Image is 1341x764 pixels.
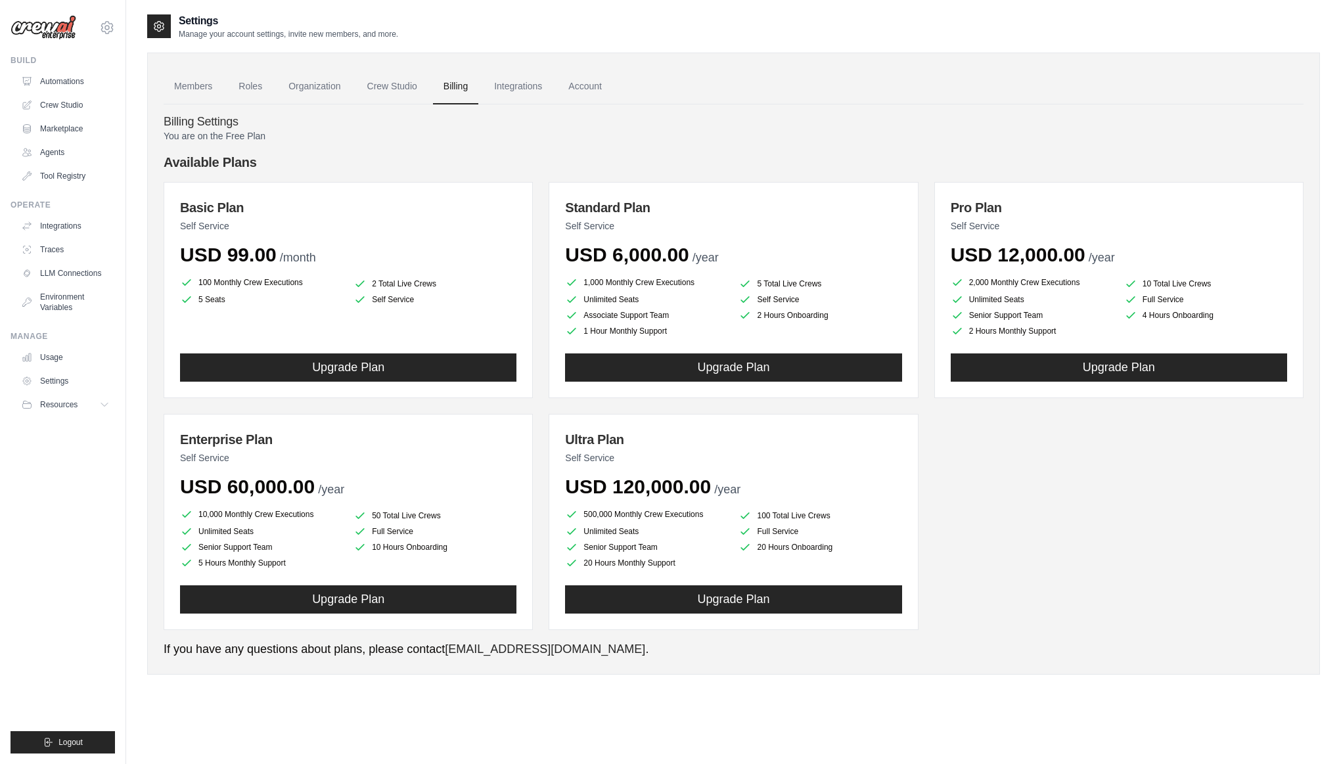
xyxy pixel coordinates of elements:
[228,69,273,104] a: Roles
[565,325,728,338] li: 1 Hour Monthly Support
[565,244,689,265] span: USD 6,000.00
[565,219,901,233] p: Self Service
[180,476,315,497] span: USD 60,000.00
[180,244,277,265] span: USD 99.00
[714,483,740,496] span: /year
[16,215,115,236] a: Integrations
[11,200,115,210] div: Operate
[565,430,901,449] h3: Ultra Plan
[951,275,1114,290] li: 2,000 Monthly Crew Executions
[951,353,1287,382] button: Upgrade Plan
[16,71,115,92] a: Automations
[16,347,115,368] a: Usage
[951,325,1114,338] li: 2 Hours Monthly Support
[16,239,115,260] a: Traces
[16,166,115,187] a: Tool Registry
[164,129,1304,143] p: You are on the Free Plan
[1124,309,1287,322] li: 4 Hours Onboarding
[353,277,516,290] li: 2 Total Live Crews
[739,541,901,554] li: 20 Hours Onboarding
[739,277,901,290] li: 5 Total Live Crews
[16,371,115,392] a: Settings
[565,541,728,554] li: Senior Support Team
[180,451,516,464] p: Self Service
[433,69,478,104] a: Billing
[180,353,516,382] button: Upgrade Plan
[16,286,115,318] a: Environment Variables
[951,293,1114,306] li: Unlimited Seats
[565,585,901,614] button: Upgrade Plan
[180,198,516,217] h3: Basic Plan
[11,15,76,40] img: Logo
[739,509,901,522] li: 100 Total Live Crews
[353,541,516,554] li: 10 Hours Onboarding
[357,69,428,104] a: Crew Studio
[739,525,901,538] li: Full Service
[565,525,728,538] li: Unlimited Seats
[951,198,1287,217] h3: Pro Plan
[180,556,343,570] li: 5 Hours Monthly Support
[565,506,728,522] li: 500,000 Monthly Crew Executions
[164,153,1304,171] h4: Available Plans
[58,737,83,748] span: Logout
[164,640,1304,658] p: If you have any questions about plans, please contact .
[180,525,343,538] li: Unlimited Seats
[180,293,343,306] li: 5 Seats
[180,585,516,614] button: Upgrade Plan
[16,118,115,139] a: Marketplace
[951,309,1114,322] li: Senior Support Team
[353,509,516,522] li: 50 Total Live Crews
[11,731,115,753] button: Logout
[278,69,351,104] a: Organization
[11,331,115,342] div: Manage
[16,95,115,116] a: Crew Studio
[1124,293,1287,306] li: Full Service
[16,142,115,163] a: Agents
[180,275,343,290] li: 100 Monthly Crew Executions
[180,430,516,449] h3: Enterprise Plan
[179,29,398,39] p: Manage your account settings, invite new members, and more.
[565,309,728,322] li: Associate Support Team
[280,251,316,264] span: /month
[693,251,719,264] span: /year
[565,198,901,217] h3: Standard Plan
[445,642,645,656] a: [EMAIL_ADDRESS][DOMAIN_NAME]
[318,483,344,496] span: /year
[951,244,1085,265] span: USD 12,000.00
[565,451,901,464] p: Self Service
[739,293,901,306] li: Self Service
[558,69,612,104] a: Account
[179,13,398,29] h2: Settings
[1089,251,1115,264] span: /year
[484,69,553,104] a: Integrations
[1124,277,1287,290] li: 10 Total Live Crews
[16,394,115,415] button: Resources
[739,309,901,322] li: 2 Hours Onboarding
[951,219,1287,233] p: Self Service
[16,263,115,284] a: LLM Connections
[565,556,728,570] li: 20 Hours Monthly Support
[180,219,516,233] p: Self Service
[565,476,711,497] span: USD 120,000.00
[180,506,343,522] li: 10,000 Monthly Crew Executions
[353,293,516,306] li: Self Service
[40,399,78,410] span: Resources
[11,55,115,66] div: Build
[353,525,516,538] li: Full Service
[164,69,223,104] a: Members
[164,115,1304,129] h4: Billing Settings
[180,541,343,554] li: Senior Support Team
[565,293,728,306] li: Unlimited Seats
[565,275,728,290] li: 1,000 Monthly Crew Executions
[565,353,901,382] button: Upgrade Plan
